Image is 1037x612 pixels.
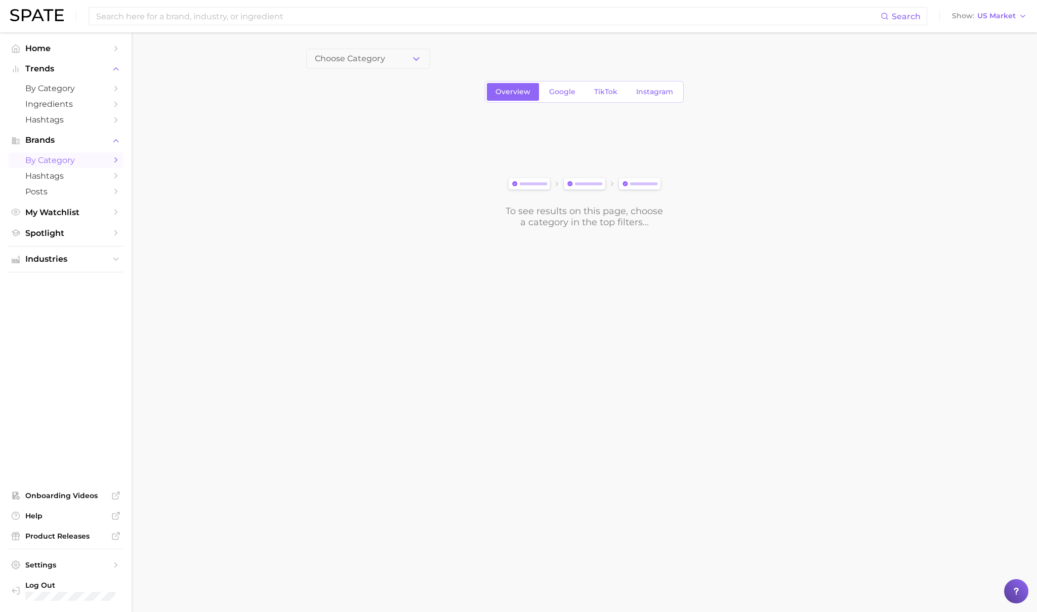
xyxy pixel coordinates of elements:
[8,80,123,96] a: by Category
[586,83,626,101] a: TikTok
[952,13,974,19] span: Show
[25,155,106,165] span: by Category
[25,255,106,264] span: Industries
[8,508,123,523] a: Help
[949,10,1029,23] button: ShowUS Market
[8,184,123,199] a: Posts
[25,208,106,217] span: My Watchlist
[541,83,584,101] a: Google
[8,168,123,184] a: Hashtags
[315,54,385,63] span: Choose Category
[25,99,106,109] span: Ingredients
[25,187,106,196] span: Posts
[25,84,106,93] span: by Category
[594,88,617,96] span: TikTok
[8,152,123,168] a: by Category
[8,252,123,267] button: Industries
[8,96,123,112] a: Ingredients
[25,532,106,541] span: Product Releases
[8,225,123,241] a: Spotlight
[10,9,64,21] img: SPATE
[25,44,106,53] span: Home
[505,176,664,193] img: svg%3e
[8,488,123,503] a: Onboarding Videos
[549,88,575,96] span: Google
[25,511,106,520] span: Help
[25,136,106,145] span: Brands
[25,560,106,569] span: Settings
[8,40,123,56] a: Home
[636,88,673,96] span: Instagram
[25,581,115,590] span: Log Out
[8,112,123,128] a: Hashtags
[25,228,106,238] span: Spotlight
[8,578,123,604] a: Log out. Currently logged in with e-mail curan@hayden.com.
[977,13,1016,19] span: US Market
[487,83,539,101] a: Overview
[628,83,682,101] a: Instagram
[8,205,123,220] a: My Watchlist
[25,171,106,181] span: Hashtags
[505,206,664,228] div: To see results on this page, choose a category in the top filters...
[8,133,123,148] button: Brands
[95,8,881,25] input: Search here for a brand, industry, or ingredient
[8,61,123,76] button: Trends
[892,12,921,21] span: Search
[8,557,123,573] a: Settings
[8,528,123,544] a: Product Releases
[25,491,106,500] span: Onboarding Videos
[25,115,106,125] span: Hashtags
[25,64,106,73] span: Trends
[306,49,430,69] button: Choose Category
[495,88,530,96] span: Overview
